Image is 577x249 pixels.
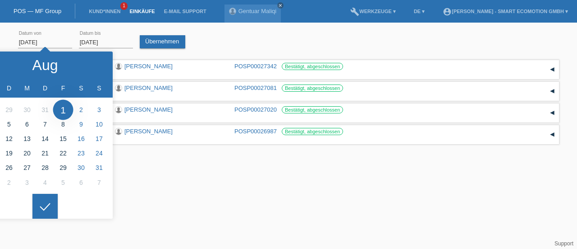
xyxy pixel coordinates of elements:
[238,8,277,14] a: Gentuar Maliqi
[282,128,343,135] label: Bestätigt, abgeschlossen
[234,128,277,135] a: POSP00026987
[554,240,573,247] a: Support
[278,3,283,8] i: close
[32,58,58,72] div: Aug
[124,85,173,91] a: [PERSON_NAME]
[443,7,452,16] i: account_circle
[234,106,277,113] a: POSP00027020
[409,9,429,14] a: DE ▾
[234,85,277,91] a: POSP00027081
[125,9,159,14] a: Einkäufe
[234,63,277,70] a: POSP00027342
[346,9,400,14] a: buildWerkzeuge ▾
[124,106,173,113] a: [PERSON_NAME]
[277,2,284,9] a: close
[84,9,125,14] a: Kund*innen
[160,9,211,14] a: E-Mail Support
[14,8,61,14] a: POS — MF Group
[140,35,185,48] a: Übernehmen
[282,106,343,113] label: Bestätigt, abgeschlossen
[282,63,343,70] label: Bestätigt, abgeschlossen
[545,85,559,98] div: auf-/zuklappen
[282,85,343,92] label: Bestätigt, abgeschlossen
[124,63,173,70] a: [PERSON_NAME]
[545,128,559,141] div: auf-/zuklappen
[545,63,559,76] div: auf-/zuklappen
[124,128,173,135] a: [PERSON_NAME]
[120,2,128,10] span: 1
[350,7,359,16] i: build
[545,106,559,120] div: auf-/zuklappen
[438,9,572,14] a: account_circle[PERSON_NAME] - Smart Ecomotion GmbH ▾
